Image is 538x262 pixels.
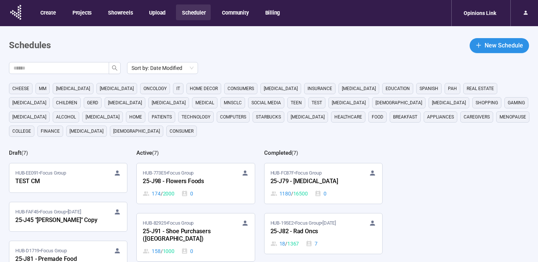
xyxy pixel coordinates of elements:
span: Teen [291,99,302,107]
span: home decor [190,85,218,92]
span: oncology [143,85,167,92]
span: [MEDICAL_DATA] [432,99,466,107]
span: finance [41,127,60,135]
span: HUB-FC87F • Focus Group [270,169,322,177]
a: HUB-773E5•Focus Group25-J98 - Flowers Foods174 / 20000 [137,163,254,204]
span: gaming [508,99,525,107]
span: plus [476,42,482,48]
span: New Schedule [485,41,523,50]
span: real estate [467,85,494,92]
span: HUB-EE091 • Focus Group [15,169,66,177]
button: Projects [67,4,97,20]
span: alcohol [56,113,76,121]
button: Upload [143,4,171,20]
span: [MEDICAL_DATA] [108,99,142,107]
span: [DEMOGRAPHIC_DATA] [375,99,422,107]
div: 25-J45 "[PERSON_NAME]" Copy [15,216,98,225]
span: [MEDICAL_DATA] [342,85,376,92]
span: consumer [170,127,194,135]
div: 25-J82 - Rad Oncs [270,227,353,237]
button: plusNew Schedule [470,38,529,53]
span: [MEDICAL_DATA] [86,113,120,121]
span: [MEDICAL_DATA] [69,127,103,135]
span: / [291,189,293,198]
span: [MEDICAL_DATA] [291,113,325,121]
span: consumers [228,85,254,92]
div: 0 [315,189,327,198]
span: / [161,189,163,198]
a: HUB-FC87F•Focus Group25-J79 - [MEDICAL_DATA]1180 / 165000 [265,163,382,204]
div: 158 [143,247,174,255]
span: ( 7 ) [291,150,298,156]
button: Community [216,4,254,20]
span: 2000 [163,189,174,198]
span: home [129,113,142,121]
span: / [285,240,287,248]
span: 16500 [293,189,308,198]
button: Showreels [102,4,138,20]
span: HUB-773E5 • Focus Group [143,169,194,177]
span: [MEDICAL_DATA] [12,99,46,107]
span: [MEDICAL_DATA] [264,85,298,92]
div: 25-J79 - [MEDICAL_DATA] [270,177,353,187]
span: menopause [500,113,526,121]
span: HUB-195E2 • Focus Group • [270,219,336,227]
div: 25-J91 - Shoe Purchasers ([GEOGRAPHIC_DATA]) [143,227,225,244]
span: ( 7 ) [21,150,28,156]
button: Scheduler [176,4,211,20]
span: medical [195,99,214,107]
span: education [386,85,410,92]
a: HUB-EE091•Focus GroupTEST CM [9,163,127,192]
div: TEST CM [15,177,98,187]
span: 1000 [163,247,174,255]
div: 25-J98 - Flowers Foods [143,177,225,187]
span: [MEDICAL_DATA] [12,113,46,121]
span: search [112,65,118,71]
h2: Draft [9,150,21,156]
h2: Completed [264,150,291,156]
span: children [56,99,77,107]
a: HUB-FAF45•Focus Group•[DATE]25-J45 "[PERSON_NAME]" Copy [9,202,127,231]
div: 1180 [270,189,308,198]
span: [MEDICAL_DATA] [332,99,366,107]
span: caregivers [464,113,490,121]
h2: Active [136,150,152,156]
div: 0 [181,189,193,198]
span: [MEDICAL_DATA] [152,99,186,107]
span: college [12,127,31,135]
a: HUB-195E2•Focus Group•[DATE]25-J82 - Rad Oncs18 / 13677 [265,213,382,254]
span: / [161,247,163,255]
span: healthcare [334,113,362,121]
span: computers [220,113,246,121]
span: [MEDICAL_DATA] [56,85,90,92]
span: social media [251,99,281,107]
button: Create [34,4,61,20]
button: search [109,62,121,74]
span: HUB-FAF45 • Focus Group • [15,208,81,216]
a: HUB-82925•Focus Group25-J91 - Shoe Purchasers ([GEOGRAPHIC_DATA])158 / 10000 [137,213,254,261]
span: Patients [152,113,172,121]
div: 174 [143,189,174,198]
span: Insurance [307,85,332,92]
time: [DATE] [322,220,336,226]
span: Sort by: Date Modified [132,62,194,74]
span: HUB-D1719 • Focus Group [15,247,67,255]
div: Opinions Link [459,6,501,20]
span: [DEMOGRAPHIC_DATA] [113,127,160,135]
span: Test [312,99,322,107]
span: cheese [12,85,29,92]
span: breakfast [393,113,417,121]
span: Food [372,113,383,121]
span: mnsclc [224,99,242,107]
span: technology [182,113,210,121]
span: Spanish [420,85,438,92]
span: GERD [87,99,98,107]
h1: Schedules [9,38,51,53]
div: 0 [181,247,193,255]
span: PAH [448,85,457,92]
button: Billing [259,4,285,20]
span: HUB-82925 • Focus Group [143,219,194,227]
span: ( 7 ) [152,150,159,156]
span: starbucks [256,113,281,121]
div: 7 [306,240,318,248]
